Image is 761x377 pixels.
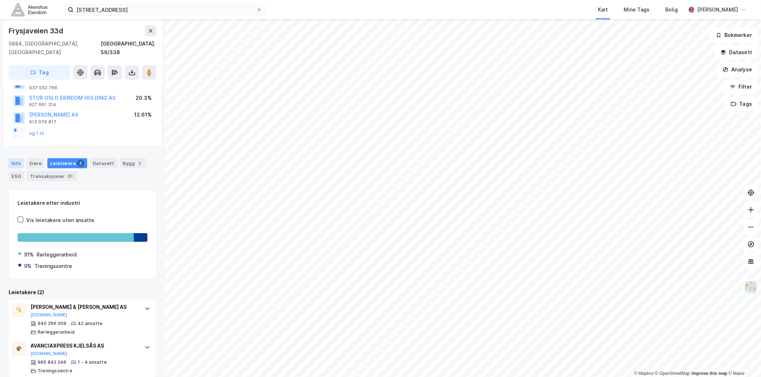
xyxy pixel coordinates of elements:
div: 927 661 314 [29,102,56,108]
div: [PERSON_NAME] & [PERSON_NAME] AS [30,303,137,311]
div: Leietakere [47,158,87,168]
button: Datasett [714,45,758,60]
button: Tag [9,65,70,80]
div: 42 ansatte [78,321,103,326]
div: 91% [24,250,34,259]
div: Info [9,158,24,168]
div: Bygg [120,158,146,168]
div: Eiere [27,158,44,168]
div: Treningssentre [34,262,72,270]
div: ESG [9,171,24,181]
div: Bolig [665,5,678,14]
div: 913 079 817 [29,119,56,125]
img: Z [744,281,758,294]
button: Bokmerker [710,28,758,42]
div: 1 - 4 ansatte [78,359,107,365]
button: Analyse [717,62,758,77]
div: Kontrollprogram for chat [725,343,761,377]
a: OpenStreetMap [655,371,690,376]
button: [DOMAIN_NAME] [30,351,67,357]
div: 940 266 009 [38,321,66,326]
iframe: Chat Widget [725,343,761,377]
div: Frysjaveien 33d [9,25,65,37]
div: Rørleggerarbeid [38,329,75,335]
div: [PERSON_NAME] [697,5,738,14]
div: Leietakere etter industri [18,199,147,207]
div: 9% [24,262,32,270]
div: Treningssentre [38,368,72,374]
div: AVANCIAXPRESS KJELSÅS AS [30,341,137,350]
button: Filter [724,80,758,94]
div: Mine Tags [624,5,649,14]
div: 12.61% [134,110,152,119]
input: Søk på adresse, matrikkel, gårdeiere, leietakere eller personer [74,4,256,15]
div: 2 [77,160,84,167]
div: 20.3% [136,94,152,102]
div: 0884, [GEOGRAPHIC_DATA], [GEOGRAPHIC_DATA] [9,39,101,57]
div: Rørleggerarbeid [37,250,77,259]
div: Datasett [90,158,117,168]
div: 937 052 766 [29,85,57,91]
a: Improve this map [692,371,727,376]
div: Transaksjoner [27,171,77,181]
div: 20 [66,173,74,180]
button: Tags [725,97,758,111]
div: Kart [598,5,608,14]
div: Leietakere (2) [9,288,156,297]
a: Mapbox [634,371,654,376]
button: [DOMAIN_NAME] [30,312,67,318]
img: akershus-eiendom-logo.9091f326c980b4bce74ccdd9f866810c.svg [11,3,47,16]
div: [GEOGRAPHIC_DATA], 59/338 [101,39,156,57]
div: 995 842 246 [38,359,66,365]
div: Vis leietakere uten ansatte [26,216,94,225]
div: 2 [136,160,143,167]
